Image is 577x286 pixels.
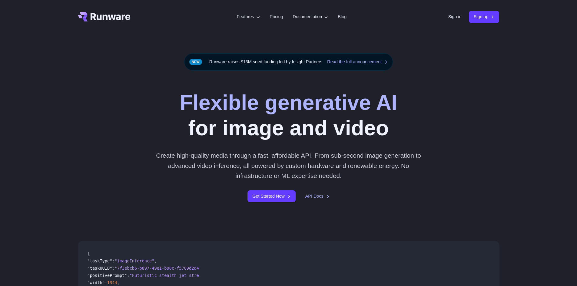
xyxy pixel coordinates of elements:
span: "Futuristic stealth jet streaking through a neon-lit cityscape with glowing purple exhaust" [130,273,355,278]
a: Get Started Now [247,190,295,202]
a: Pricing [270,13,283,20]
a: Read the full announcement [327,58,388,65]
span: , [117,280,120,285]
a: Sign up [469,11,499,23]
a: API Docs [305,193,330,200]
span: : [127,273,129,278]
span: : [112,258,114,263]
span: : [105,280,107,285]
span: { [88,251,90,256]
span: "taskType" [88,258,112,263]
a: Blog [338,13,347,20]
span: "width" [88,280,105,285]
span: "7f3ebcb6-b897-49e1-b98c-f5789d2d40d7" [115,266,209,271]
span: : [112,266,114,271]
div: Runware raises $13M seed funding led by Insight Partners [184,53,393,71]
a: Go to / [78,12,131,21]
span: "taskUUID" [88,266,112,271]
span: 1344 [107,280,117,285]
span: "imageInference" [115,258,154,263]
label: Features [237,13,260,20]
p: Create high-quality media through a fast, affordable API. From sub-second image generation to adv... [154,150,423,181]
span: , [154,258,157,263]
a: Sign in [448,13,462,20]
h1: for image and video [180,90,397,141]
strong: Flexible generative AI [180,91,397,114]
label: Documentation [293,13,328,20]
span: "positivePrompt" [88,273,127,278]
